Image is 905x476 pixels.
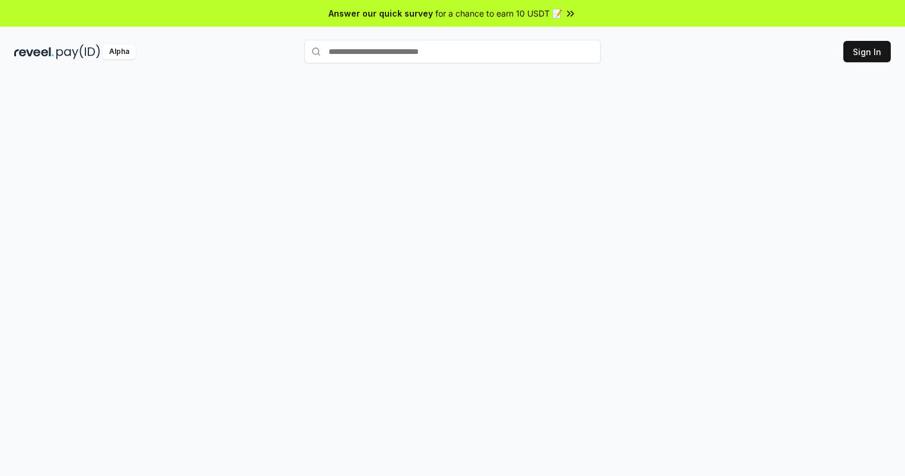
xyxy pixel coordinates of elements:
span: Answer our quick survey [329,7,433,20]
img: pay_id [56,44,100,59]
div: Alpha [103,44,136,59]
img: reveel_dark [14,44,54,59]
button: Sign In [843,41,891,62]
span: for a chance to earn 10 USDT 📝 [435,7,562,20]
